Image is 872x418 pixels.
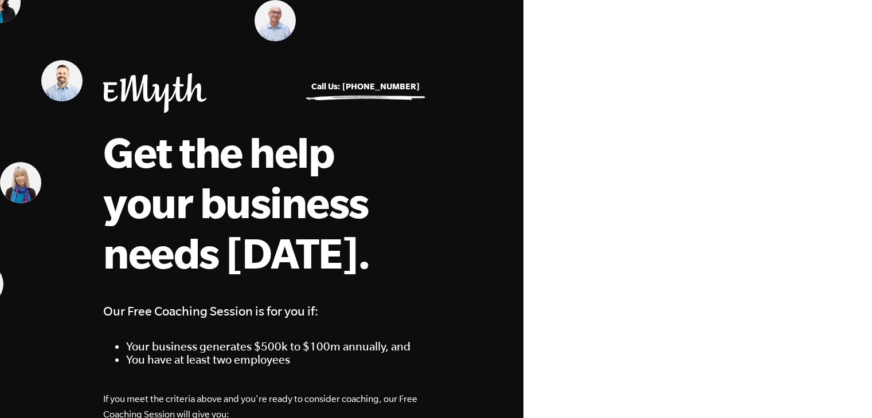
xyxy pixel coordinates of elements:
img: EMyth [103,73,206,113]
li: Your business generates $500k to $100m annually, and [126,340,420,353]
h4: Our Free Coaching Session is for you if: [103,301,420,321]
img: Matt Pierce, EMyth Business Coach [41,60,83,101]
a: Call Us: [PHONE_NUMBER] [311,81,420,91]
h1: Get the help your business needs [DATE]. [103,127,419,278]
li: You have at least two employees [126,353,420,366]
